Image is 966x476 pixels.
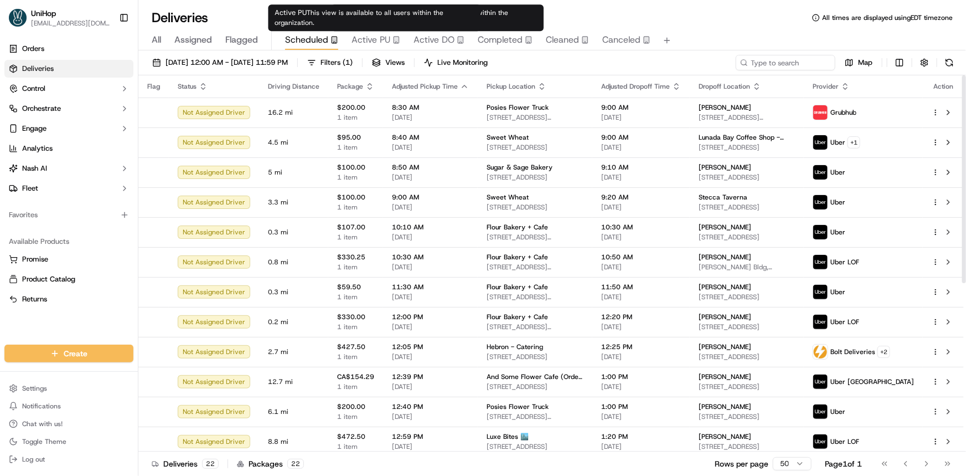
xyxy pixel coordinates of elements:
button: Fleet [4,180,133,197]
span: [DATE] [392,442,469,451]
a: Orders [4,40,133,58]
span: 12:25 PM [601,342,681,351]
span: Sugar & Sage Bakery [487,163,552,172]
span: [STREET_ADDRESS][US_STATE] [487,323,583,331]
span: Sweet Wheat [487,193,529,202]
span: Uber LOF [830,258,859,267]
a: Returns [9,294,129,304]
div: Available Products [4,233,133,250]
span: Fleet [22,183,38,193]
button: Control [4,80,133,98]
span: 1 item [337,352,374,361]
span: Active DO [414,33,454,47]
span: 10:50 AM [601,253,681,262]
span: [PERSON_NAME] [699,402,751,411]
span: [DATE] 12:00 AM - [DATE] 11:59 PM [166,58,288,68]
img: uber-new-logo.jpeg [813,315,828,329]
span: ( 1 ) [343,58,353,68]
span: Flag [147,82,160,91]
span: Nash AI [22,163,47,173]
img: uber-new-logo.jpeg [813,135,828,150]
button: +1 [848,136,860,149]
span: 1:00 PM [601,372,681,381]
button: Returns [4,290,133,308]
span: [STREET_ADDRESS][US_STATE] [487,293,583,301]
span: [DATE] [392,233,469,242]
span: 1 item [337,293,374,301]
span: Notifications [22,402,61,411]
span: [PERSON_NAME] [699,372,751,381]
span: [STREET_ADDRESS] [699,233,795,242]
span: 4.5 mi [268,138,319,147]
span: [EMAIL_ADDRESS][DOMAIN_NAME] [31,19,110,28]
span: Lunada Bay Coffee Shop - [PERSON_NAME] [699,133,795,142]
span: [PERSON_NAME] [699,253,751,262]
span: [STREET_ADDRESS] [487,143,583,152]
span: 0.8 mi [268,258,319,267]
span: [STREET_ADDRESS] [487,173,583,182]
span: 1 item [337,442,374,451]
span: Sweet Wheat [487,133,529,142]
span: [STREET_ADDRESS] [699,143,795,152]
span: $100.00 [337,163,374,172]
span: 11:30 AM [392,283,469,291]
span: 1 item [337,203,374,212]
span: 1:00 PM [601,402,681,411]
span: Pickup Location [487,82,535,91]
span: [STREET_ADDRESS][US_STATE] [487,263,583,272]
img: 5e692f75ce7d37001a5d71f1 [813,105,828,120]
span: [DATE] [601,263,681,272]
button: Orchestrate [4,100,133,117]
span: 9:10 AM [601,163,681,172]
a: Promise [9,254,129,264]
span: 9:20 AM [601,193,681,202]
span: $427.50 [337,342,374,351]
span: 12:20 PM [601,313,681,321]
span: [STREET_ADDRESS] [699,442,795,451]
span: Uber LOF [830,437,859,446]
span: 9:00 AM [392,193,469,202]
span: 12:40 PM [392,402,469,411]
button: UniHop [31,8,56,19]
span: 10:30 AM [392,253,469,262]
button: UniHopUniHop[EMAIL_ADDRESS][DOMAIN_NAME] [4,4,115,31]
span: 1 item [337,323,374,331]
p: Rows per page [715,458,768,469]
span: Product Catalog [22,274,75,284]
button: Toggle Theme [4,434,133,449]
div: Packages [237,458,304,469]
span: [PERSON_NAME] [699,313,751,321]
span: CA$154.29 [337,372,374,381]
span: Stecca Taverna [699,193,747,202]
span: This view is available to all users within the organization. [275,8,444,27]
span: Promise [22,254,48,264]
span: [PERSON_NAME] [699,342,751,351]
span: [STREET_ADDRESS][PERSON_NAME] [487,412,583,421]
div: Page 1 of 1 [825,458,862,469]
button: Map [840,55,877,70]
span: Uber [830,168,845,177]
span: 12:39 PM [392,372,469,381]
span: Canceled [602,33,640,47]
img: uber-new-logo.jpeg [813,225,828,239]
span: 1 item [337,233,374,242]
button: Product Catalog [4,270,133,288]
span: [PERSON_NAME] [699,432,751,441]
button: Chat with us! [4,416,133,432]
span: [DATE] [392,323,469,331]
span: 8.8 mi [268,437,319,446]
span: Orders [22,44,44,54]
button: Live Monitoring [419,55,493,70]
span: 0.2 mi [268,318,319,326]
span: [DATE] [392,412,469,421]
span: 10:30 AM [601,223,681,232]
span: 1 item [337,113,374,122]
span: [PERSON_NAME] [699,283,751,291]
span: $200.00 [337,402,374,411]
span: 1 item [337,412,374,421]
span: 9:00 AM [601,133,681,142]
span: [STREET_ADDRESS] [487,382,583,391]
span: [DATE] [601,233,681,242]
img: UniHop [9,9,27,27]
span: Bolt Deliveries [830,347,875,356]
